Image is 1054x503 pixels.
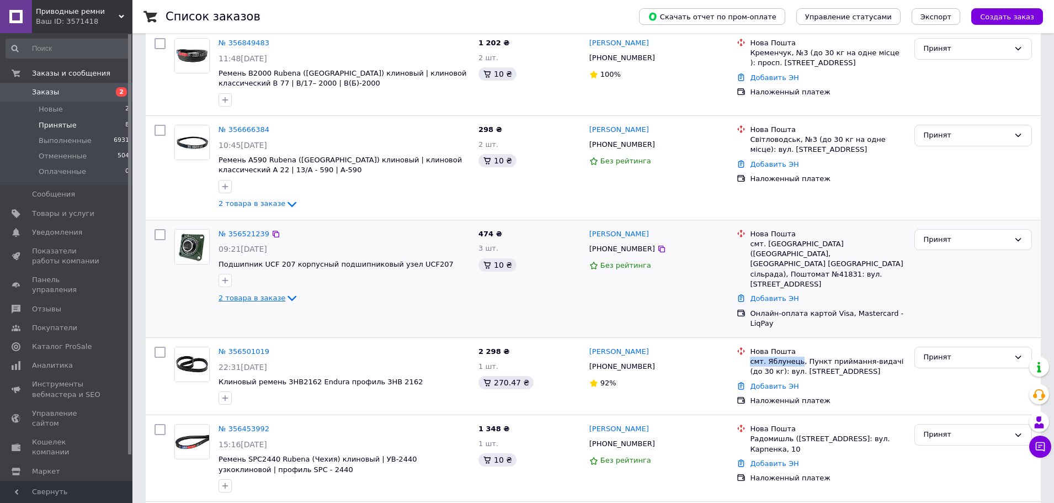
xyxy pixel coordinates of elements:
[600,261,651,269] span: Без рейтинга
[587,359,657,374] div: [PHONE_NUMBER]
[478,453,517,467] div: 10 ₴
[750,347,905,357] div: Нова Пошта
[478,362,498,370] span: 1 шт.
[750,309,905,329] div: Онлайн-оплата картой Visa, Mastercard - LiqPay
[924,130,1009,141] div: Принят
[219,69,466,88] a: Ремень B2000 Rubena ([GEOGRAPHIC_DATA]) клиновый | клиновой классический B 77 | B/17– 2000 | В(Б)...
[219,39,269,47] a: № 356849483
[589,229,649,240] a: [PERSON_NAME]
[1029,436,1051,458] button: Чат с покупателем
[478,347,509,356] span: 2 298 ₴
[600,456,651,464] span: Без рейтинга
[478,39,509,47] span: 1 202 ₴
[750,357,905,377] div: смт. Яблунець, Пункт приймання-видачі (до 30 кг): вул. [STREET_ADDRESS]
[796,8,901,25] button: Управление статусами
[39,167,86,177] span: Оплаченные
[174,38,210,73] a: Фото товару
[32,467,60,476] span: Маркет
[750,396,905,406] div: Наложенный платеж
[175,125,209,160] img: Фото товару
[478,258,517,272] div: 10 ₴
[174,125,210,160] a: Фото товару
[175,347,209,382] img: Фото товару
[219,347,269,356] a: № 356501019
[219,378,423,386] a: Клиновый ремень 3HB2162 Endura профиль 3НВ 2162
[920,13,951,21] span: Экспорт
[478,230,502,238] span: 474 ₴
[32,246,102,266] span: Показатели работы компании
[219,156,462,174] a: Ремень A590 Rubena ([GEOGRAPHIC_DATA]) клиновый | клиновой классический A 22 | 13/A - 590 | А-590
[219,440,267,449] span: 15:16[DATE]
[174,229,210,264] a: Фото товару
[478,67,517,81] div: 10 ₴
[219,230,269,238] a: № 356521239
[32,275,102,295] span: Панель управления
[39,120,77,130] span: Принятые
[750,459,799,468] a: Добавить ЭН
[478,140,498,149] span: 2 шт.
[125,167,129,177] span: 0
[39,104,63,114] span: Новые
[6,39,130,59] input: Поиск
[960,12,1043,20] a: Создать заказ
[750,125,905,135] div: Нова Пошта
[36,17,132,27] div: Ваш ID: 3571418
[219,200,285,208] span: 2 товара в заказе
[478,154,517,167] div: 10 ₴
[971,8,1043,25] button: Создать заказ
[750,87,905,97] div: Наложенный платеж
[166,10,260,23] h1: Список заказов
[32,227,82,237] span: Уведомления
[750,294,799,303] a: Добавить ЭН
[600,70,621,78] span: 100%
[219,294,285,302] span: 2 товара в заказе
[219,294,299,302] a: 2 товара в заказе
[32,189,75,199] span: Сообщения
[600,157,651,165] span: Без рейтинга
[587,51,657,65] div: [PHONE_NUMBER]
[924,429,1009,441] div: Принят
[648,12,776,22] span: Скачать отчет по пром-оплате
[478,125,502,134] span: 298 ₴
[219,54,267,63] span: 11:48[DATE]
[750,48,905,68] div: Кременчук, №3 (до 30 кг на одне місце ): просп. [STREET_ADDRESS]
[116,87,127,97] span: 2
[924,352,1009,363] div: Принят
[174,424,210,459] a: Фото товару
[118,151,129,161] span: 504
[125,120,129,130] span: 8
[639,8,785,25] button: Скачать отчет по пром-оплате
[32,87,59,97] span: Заказы
[175,425,209,459] img: Фото товару
[36,7,119,17] span: Приводные ремни
[750,229,905,239] div: Нова Пошта
[219,363,267,372] span: 22:31[DATE]
[600,379,616,387] span: 92%
[924,234,1009,246] div: Принят
[478,376,534,389] div: 270.47 ₴
[219,260,454,268] a: Подшипник UCF 207 корпусный подшипниковый узел UCF207
[750,174,905,184] div: Наложенный платеж
[912,8,960,25] button: Экспорт
[219,125,269,134] a: № 356666384
[219,141,267,150] span: 10:45[DATE]
[219,199,299,208] a: 2 товара в заказе
[589,38,649,49] a: [PERSON_NAME]
[980,13,1034,21] span: Создать заказ
[750,434,905,454] div: Радомишль ([STREET_ADDRESS]: вул. Карпенка, 10
[750,38,905,48] div: Нова Пошта
[750,239,905,289] div: смт. [GEOGRAPHIC_DATA] ([GEOGRAPHIC_DATA], [GEOGRAPHIC_DATA] [GEOGRAPHIC_DATA] сільрада), Поштома...
[478,425,509,433] span: 1 348 ₴
[32,209,94,219] span: Товары и услуги
[39,136,92,146] span: Выполненные
[478,244,498,252] span: 3 шт.
[125,104,129,114] span: 2
[750,473,905,483] div: Наложенный платеж
[924,43,1009,55] div: Принят
[219,455,417,474] a: Ремень SPC2440 Rubena (Чехия) клиновый | УВ-2440 узкоклиновой | профиль SPC - 2440
[32,437,102,457] span: Кошелек компании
